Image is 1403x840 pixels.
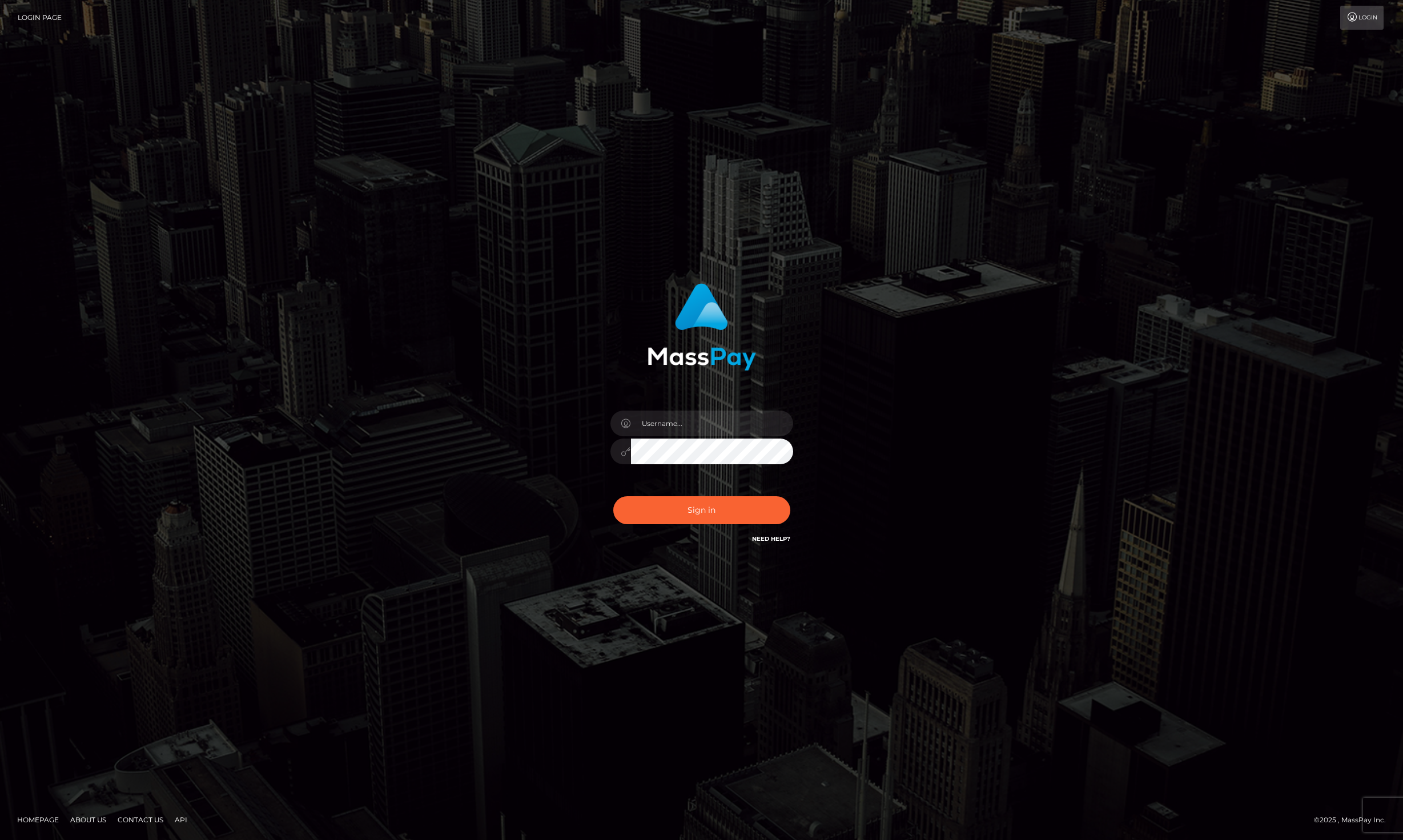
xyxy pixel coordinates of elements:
a: About Us [66,811,111,829]
a: Need Help? [752,535,790,542]
img: MassPay Login [648,283,756,371]
div: © 2025 , MassPay Inc. [1314,814,1394,826]
a: Login [1340,6,1384,30]
a: API [170,811,192,829]
a: Login Page [18,6,62,30]
input: Username... [631,411,793,436]
a: Homepage [13,811,63,829]
a: Contact Us [113,811,168,829]
button: Sign in [613,496,790,524]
